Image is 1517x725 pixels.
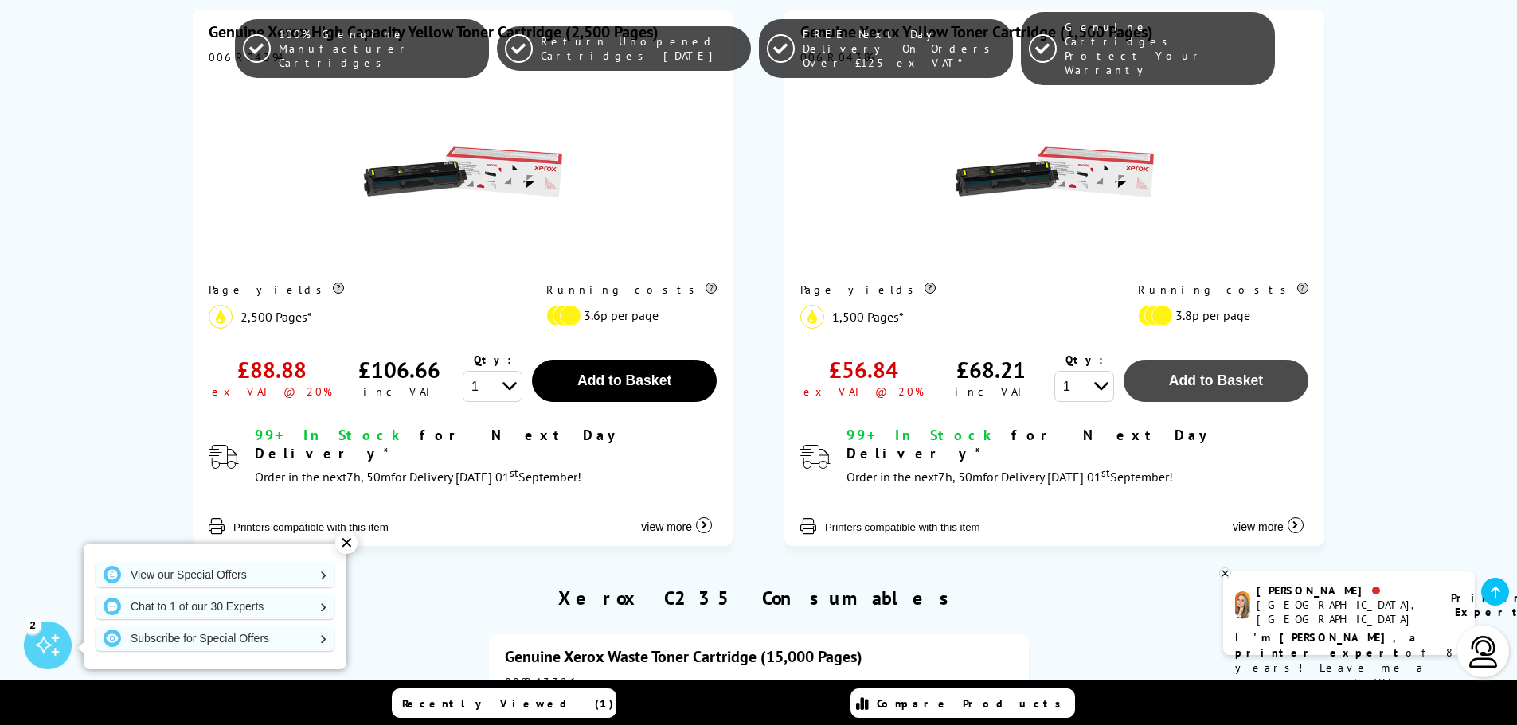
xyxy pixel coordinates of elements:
[474,353,511,367] span: Qty:
[1138,305,1300,326] li: 3.8p per page
[1235,630,1421,660] b: I'm [PERSON_NAME], a printer expert
[255,426,623,462] span: for Next Day Delivery*
[846,426,1308,489] div: modal_delivery
[800,305,824,329] img: yellow_icon.svg
[212,384,332,399] div: ex VAT @ 20%
[1257,583,1431,598] div: [PERSON_NAME]
[541,34,742,63] span: Return Unopened Cartridges [DATE]
[255,426,406,444] span: 99+ In Stock
[846,469,1173,485] span: Order in the next for Delivery [DATE] 01 September!
[1233,520,1284,533] span: view more
[505,675,1013,689] div: 008R13326
[358,355,440,384] div: £106.66
[546,283,717,297] div: Running costs
[803,27,1004,70] span: FREE Next Day Delivery On Orders Over £125 ex VAT*
[938,469,983,485] span: 7h, 50m
[240,309,312,325] span: 2,500 Pages*
[1138,283,1308,297] div: Running costs
[255,426,717,489] div: modal_delivery
[363,72,562,271] img: Xerox High Capacity Yellow Toner Cartridge (2,500 Pages)
[402,696,614,711] span: Recently Viewed (1)
[505,646,862,667] a: Genuine Xerox Waste Toner Cartridge (15,000 Pages)
[846,426,998,444] span: 99+ In Stock
[1101,466,1110,480] sup: st
[636,504,717,534] button: view more
[546,305,709,326] li: 3.6p per page
[829,355,898,384] div: £56.84
[279,27,480,70] span: 100% Genuine Manufacturer Cartridges
[800,283,1105,297] div: Page yields
[1124,360,1308,402] button: Add to Basket
[877,696,1069,711] span: Compare Products
[832,309,904,325] span: 1,500 Pages*
[577,372,671,388] span: Add to Basket
[558,586,959,610] h2: Xerox C235 Consumables
[1065,353,1103,367] span: Qty:
[1257,598,1431,626] div: [GEOGRAPHIC_DATA], [GEOGRAPHIC_DATA]
[24,616,41,633] div: 2
[209,283,514,297] div: Page yields
[955,384,1027,399] div: inc VAT
[363,384,436,399] div: inc VAT
[850,688,1075,718] a: Compare Products
[803,384,924,399] div: ex VAT @ 20%
[955,72,1154,271] img: Xerox Yellow Toner Cartridge (1,500 Pages)
[96,562,334,587] a: View our Special Offers
[510,466,518,480] sup: st
[335,532,358,554] div: ✕
[1228,504,1308,534] button: view more
[1235,591,1250,619] img: amy-livechat.png
[209,305,233,329] img: yellow_icon.svg
[229,520,393,534] button: Printers compatible with this item
[1235,630,1463,706] p: of 8 years! Leave me a message and I'll respond ASAP
[96,594,334,619] a: Chat to 1 of our 30 Experts
[1468,636,1499,668] img: user-headset-light.svg
[846,426,1214,462] span: for Next Day Delivery*
[1169,372,1263,388] span: Add to Basket
[956,355,1026,384] div: £68.21
[237,355,307,384] div: £88.88
[392,688,616,718] a: Recently Viewed (1)
[1065,20,1266,77] span: Genuine Cartridges Protect Your Warranty
[532,360,717,402] button: Add to Basket
[255,469,581,485] span: Order in the next for Delivery [DATE] 01 September!
[96,626,334,651] a: Subscribe for Special Offers
[820,520,985,534] button: Printers compatible with this item
[346,469,391,485] span: 7h, 50m
[641,520,692,533] span: view more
